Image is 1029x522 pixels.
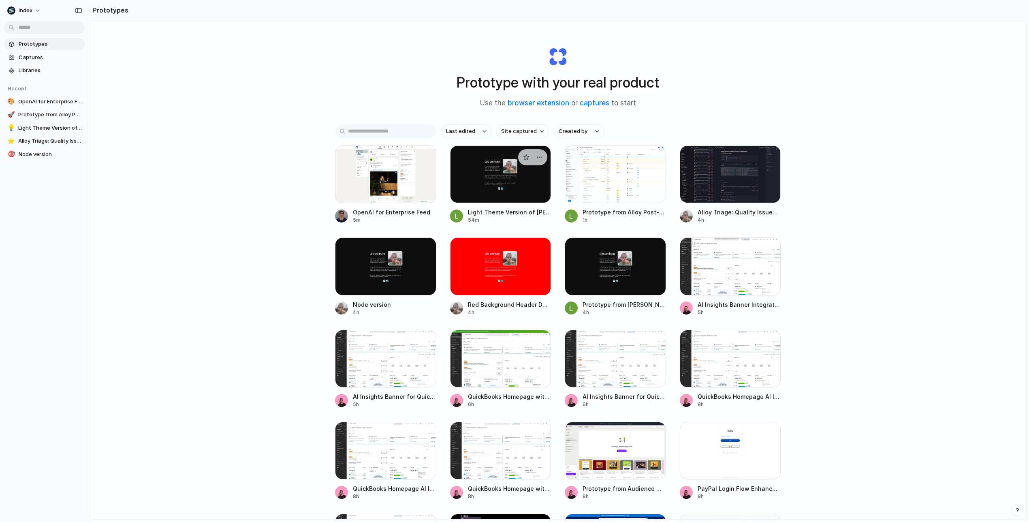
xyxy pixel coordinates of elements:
[583,401,666,408] div: 6h
[4,4,45,17] button: Index
[7,98,15,106] div: 🎨
[583,484,666,493] span: Prototype from Audience Growth & Engagement
[335,237,436,316] a: Node versionNode version4h
[565,145,666,224] a: Prototype from Alloy Post-Launch RoadmapPrototype from Alloy Post-Launch Roadmap1h
[335,330,436,408] a: AI Insights Banner for QuickBooks HomepageAI Insights Banner for QuickBooks Homepage5h
[698,392,781,401] span: QuickBooks Homepage AI Insights Banner
[8,85,27,92] span: Recent
[698,484,781,493] span: PayPal Login Flow Enhancement
[335,422,436,500] a: QuickBooks Homepage AI Insights BannerQuickBooks Homepage AI Insights Banner8h
[353,216,436,224] div: 5m
[583,216,666,224] div: 1h
[7,124,15,132] div: 💡
[19,6,32,15] span: Index
[565,330,666,408] a: AI Insights Banner for QuickBooks HomepageAI Insights Banner for QuickBooks Homepage6h
[353,392,436,401] span: AI Insights Banner for QuickBooks Homepage
[468,208,551,216] span: Light Theme Version of [PERSON_NAME] Headings
[468,493,551,500] div: 8h
[583,493,666,500] div: 9h
[7,150,15,158] div: 🎯
[450,422,551,500] a: QuickBooks Homepage with AI Insights BannerQuickBooks Homepage with AI Insights Banner8h
[18,124,82,132] span: Light Theme Version of [PERSON_NAME] Headings
[698,216,781,224] div: 4h
[698,493,781,500] div: 9h
[89,5,128,15] h2: Prototypes
[698,309,781,316] div: 5h
[680,237,781,316] a: AI Insights Banner IntegrationAI Insights Banner Integration5h
[565,422,666,500] a: Prototype from Audience Growth & EngagementPrototype from Audience Growth & Engagement9h
[480,98,636,109] span: Use the or to start
[450,145,551,224] a: Light Theme Version of Leo Denham HeadingsLight Theme Version of [PERSON_NAME] Headings54m
[468,309,551,316] div: 4h
[468,300,551,309] span: Red Background Header Design
[583,309,666,316] div: 4h
[450,237,551,316] a: Red Background Header DesignRed Background Header Design4h
[680,330,781,408] a: QuickBooks Homepage AI Insights BannerQuickBooks Homepage AI Insights Banner8h
[680,145,781,224] a: Alloy Triage: Quality Issues Sidebar InteractionAlloy Triage: Quality Issues Sidebar Interaction4h
[457,72,659,93] h1: Prototype with your real product
[698,208,781,216] span: Alloy Triage: Quality Issues Sidebar Interaction
[18,98,82,106] span: OpenAI for Enterprise Feed
[583,300,666,309] span: Prototype from [PERSON_NAME] Headings v6
[18,137,82,145] span: Alloy Triage: Quality Issues Sidebar Interaction
[501,127,537,135] span: Site captured
[4,135,85,147] a: ⭐Alloy Triage: Quality Issues Sidebar Interaction
[580,99,609,107] a: captures
[353,484,436,493] span: QuickBooks Homepage AI Insights Banner
[7,111,15,119] div: 🚀
[559,127,587,135] span: Created by
[680,422,781,500] a: PayPal Login Flow EnhancementPayPal Login Flow Enhancement9h
[583,392,666,401] span: AI Insights Banner for QuickBooks Homepage
[19,150,82,158] span: Node version
[4,64,85,77] a: Libraries
[19,53,82,62] span: Captures
[468,484,551,493] span: QuickBooks Homepage with AI Insights Banner
[554,124,604,138] button: Created by
[450,330,551,408] a: QuickBooks Homepage with AI Insights BannerQuickBooks Homepage with AI Insights Banner6h
[508,99,569,107] a: browser extension
[353,300,436,309] span: Node version
[353,401,436,408] div: 5h
[468,392,551,401] span: QuickBooks Homepage with AI Insights Banner
[496,124,549,138] button: Site captured
[468,216,551,224] div: 54m
[19,40,82,48] span: Prototypes
[353,309,436,316] div: 4h
[18,111,82,119] span: Prototype from Alloy Post-Launch Roadmap
[698,401,781,408] div: 8h
[565,237,666,316] a: Prototype from Leo Denham Headings v6Prototype from [PERSON_NAME] Headings v64h
[4,122,85,134] a: 💡Light Theme Version of [PERSON_NAME] Headings
[4,109,85,121] a: 🚀Prototype from Alloy Post-Launch Roadmap
[468,401,551,408] div: 6h
[335,145,436,224] a: OpenAI for Enterprise FeedOpenAI for Enterprise Feed5m
[583,208,666,216] span: Prototype from Alloy Post-Launch Roadmap
[441,124,491,138] button: Last edited
[7,137,15,145] div: ⭐
[353,493,436,500] div: 8h
[19,66,82,75] span: Libraries
[4,148,85,160] a: 🎯Node version
[353,208,436,216] span: OpenAI for Enterprise Feed
[4,96,85,108] a: 🎨OpenAI for Enterprise Feed
[698,300,781,309] span: AI Insights Banner Integration
[4,38,85,50] a: Prototypes
[446,127,475,135] span: Last edited
[4,51,85,64] a: Captures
